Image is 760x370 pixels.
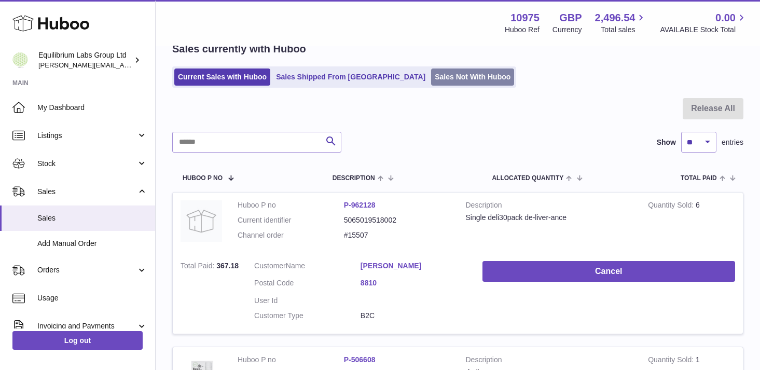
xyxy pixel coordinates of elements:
span: Total paid [681,175,717,182]
dt: Postal Code [254,278,361,291]
strong: GBP [559,11,582,25]
img: h.woodrow@theliverclinic.com [12,52,28,68]
dt: Huboo P no [238,200,344,210]
span: My Dashboard [37,103,147,113]
a: 8810 [361,278,467,288]
span: 2,496.54 [595,11,635,25]
span: Huboo P no [183,175,223,182]
a: Sales Shipped From [GEOGRAPHIC_DATA] [272,68,429,86]
dd: #15507 [344,230,450,240]
strong: Description [466,355,633,367]
dt: Huboo P no [238,355,344,365]
span: ALLOCATED Quantity [492,175,563,182]
a: 0.00 AVAILABLE Stock Total [660,11,748,35]
img: no-photo.jpg [181,200,222,242]
a: [PERSON_NAME] [361,261,467,271]
dt: User Id [254,296,361,306]
strong: Quantity Sold [648,201,696,212]
div: Huboo Ref [505,25,540,35]
span: Stock [37,159,136,169]
span: 0.00 [715,11,736,25]
h2: Sales currently with Huboo [172,42,306,56]
span: 367.18 [216,262,239,270]
span: Total sales [601,25,647,35]
a: P-506608 [344,355,376,364]
div: Single deli30pack de-liver-ance [466,213,633,223]
a: 2,496.54 Total sales [595,11,647,35]
strong: Total Paid [181,262,216,272]
dt: Name [254,261,361,273]
span: Description [333,175,375,182]
strong: Quantity Sold [648,355,696,366]
dt: Customer Type [254,311,361,321]
span: Sales [37,187,136,197]
a: Log out [12,331,143,350]
td: 6 [640,193,743,253]
span: AVAILABLE Stock Total [660,25,748,35]
a: Current Sales with Huboo [174,68,270,86]
span: Orders [37,265,136,275]
dt: Channel order [238,230,344,240]
span: Listings [37,131,136,141]
strong: Description [466,200,633,213]
dd: 5065019518002 [344,215,450,225]
span: Usage [37,293,147,303]
dd: B2C [361,311,467,321]
label: Show [657,138,676,147]
button: Cancel [482,261,735,282]
span: entries [722,138,743,147]
span: [PERSON_NAME][EMAIL_ADDRESS][DOMAIN_NAME] [38,61,208,69]
strong: 10975 [510,11,540,25]
a: P-962128 [344,201,376,209]
span: Customer [254,262,286,270]
div: Currency [552,25,582,35]
div: Equilibrium Labs Group Ltd [38,50,132,70]
a: Sales Not With Huboo [431,68,514,86]
span: Sales [37,213,147,223]
dt: Current identifier [238,215,344,225]
span: Invoicing and Payments [37,321,136,331]
span: Add Manual Order [37,239,147,249]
